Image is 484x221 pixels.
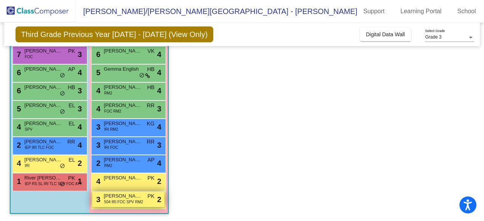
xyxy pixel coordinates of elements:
span: EL [68,102,75,110]
span: 4 [95,177,101,185]
span: 2 [78,158,82,169]
span: [PERSON_NAME][DEMOGRAPHIC_DATA] [104,47,142,55]
span: KG [147,120,154,128]
a: Learning Portal [394,5,448,17]
span: do_not_disturb_alt [139,73,144,79]
span: 6 [95,50,101,59]
span: [PERSON_NAME] [104,192,142,200]
span: Gemma English [104,65,142,73]
span: RM2 [104,163,112,168]
span: 4 [15,159,21,167]
span: EL [68,156,75,164]
span: 2 [157,194,161,205]
span: 504 IRI FOC SPV RM2 [104,199,143,205]
span: 1 [15,177,21,185]
span: FOC [25,54,33,60]
span: 5 [15,105,21,113]
span: VK [147,47,155,55]
span: 4 [95,105,101,113]
span: 2 [157,176,161,187]
span: 3 [78,49,82,60]
span: 4 [78,121,82,133]
span: Grade 3 [425,34,441,40]
span: 3 [157,103,161,114]
span: 1 [78,176,82,187]
span: FOC RM2 [104,108,121,114]
span: Digital Data Wall [366,31,405,37]
span: IEP RS SL IRI TLC SEV FOC ATT [25,181,82,187]
span: HB [147,65,154,73]
a: School [451,5,482,17]
span: 3 [157,139,161,151]
span: 2 [15,141,21,149]
span: IRI FOC [104,145,118,150]
span: 4 [157,49,161,60]
span: IEP IRI TLC FOC [25,145,54,150]
span: IRI [25,163,30,168]
span: 7 [15,50,21,59]
span: [PERSON_NAME] [104,83,142,91]
span: PK [68,47,75,55]
button: Digital Data Wall [360,28,411,41]
span: 3 [95,141,101,149]
span: [PERSON_NAME] [104,174,142,182]
span: 6 [15,87,21,95]
span: 4 [15,123,21,131]
span: 4 [157,158,161,169]
span: RR [67,138,75,146]
span: [PERSON_NAME] [25,120,62,127]
span: IRI RM2 [104,127,118,132]
span: 6 [15,68,21,77]
span: PK [147,192,155,200]
span: HB [68,83,75,91]
span: 3 [78,103,82,114]
span: [PERSON_NAME] [25,47,62,55]
span: do_not_disturb_alt [60,91,65,97]
span: [PERSON_NAME] [25,138,62,145]
span: PK [68,174,75,182]
span: 4 [157,85,161,96]
span: [PERSON_NAME] [104,138,142,145]
span: 2 [95,159,101,167]
span: RM2 [104,90,112,96]
span: AP [147,156,155,164]
span: EL [68,120,75,128]
span: 4 [95,87,101,95]
span: [PERSON_NAME] [104,156,142,164]
span: PK [147,174,155,182]
span: AP [68,65,75,73]
span: [PERSON_NAME] [25,102,62,109]
span: 3 [95,123,101,131]
span: do_not_disturb_alt [60,181,65,187]
span: 4 [157,121,161,133]
span: do_not_disturb_alt [60,163,65,169]
span: Third Grade Previous Year [DATE] - [DATE] (View Only) [16,26,214,42]
span: HB [147,83,154,91]
span: RR [147,138,154,146]
span: [PERSON_NAME] [25,83,62,91]
span: 4 [157,67,161,78]
span: River [PERSON_NAME] [25,174,62,182]
span: [PERSON_NAME] [104,102,142,109]
span: RR [147,102,154,110]
span: 3 [78,85,82,96]
a: Support [357,5,391,17]
span: do_not_disturb_alt [60,109,65,115]
span: 5 [95,68,101,77]
span: [PERSON_NAME]/[PERSON_NAME][GEOGRAPHIC_DATA] - [PERSON_NAME] [76,5,357,17]
span: 4 [78,67,82,78]
span: 4 [78,139,82,151]
span: [PERSON_NAME] [104,120,142,127]
span: 3 [95,195,101,204]
span: do_not_disturb_alt [60,73,65,79]
span: [PERSON_NAME] [25,65,62,73]
span: SPV [25,127,33,132]
span: [PERSON_NAME] [25,156,62,164]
